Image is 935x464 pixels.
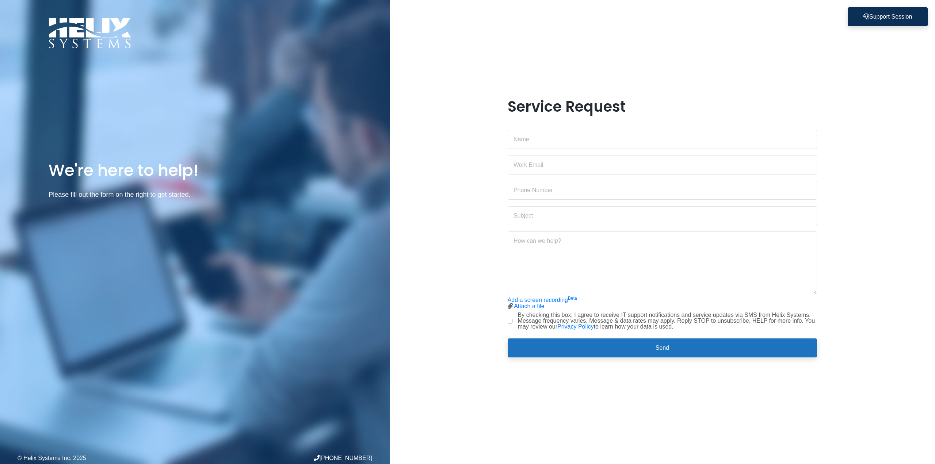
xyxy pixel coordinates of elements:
a: Privacy Policy [557,323,594,330]
a: Attach a file [514,303,545,309]
img: Logo [49,18,131,49]
button: Send [508,338,817,357]
input: Work Email [508,156,817,175]
sup: Beta [568,296,577,301]
input: Subject [508,206,817,225]
a: Add a screen recordingBeta [508,297,577,303]
p: Please fill out the form on the right to get started. [49,189,341,200]
h1: Service Request [508,98,817,115]
div: © Helix Systems Inc. 2025 [18,455,195,461]
input: Phone Number [508,181,817,200]
label: By checking this box, I agree to receive IT support notifications and service updates via SMS fro... [518,312,817,330]
div: [PHONE_NUMBER] [195,455,372,461]
button: Support Session [848,7,928,26]
input: Name [508,130,817,149]
h1: We're here to help! [49,160,341,181]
